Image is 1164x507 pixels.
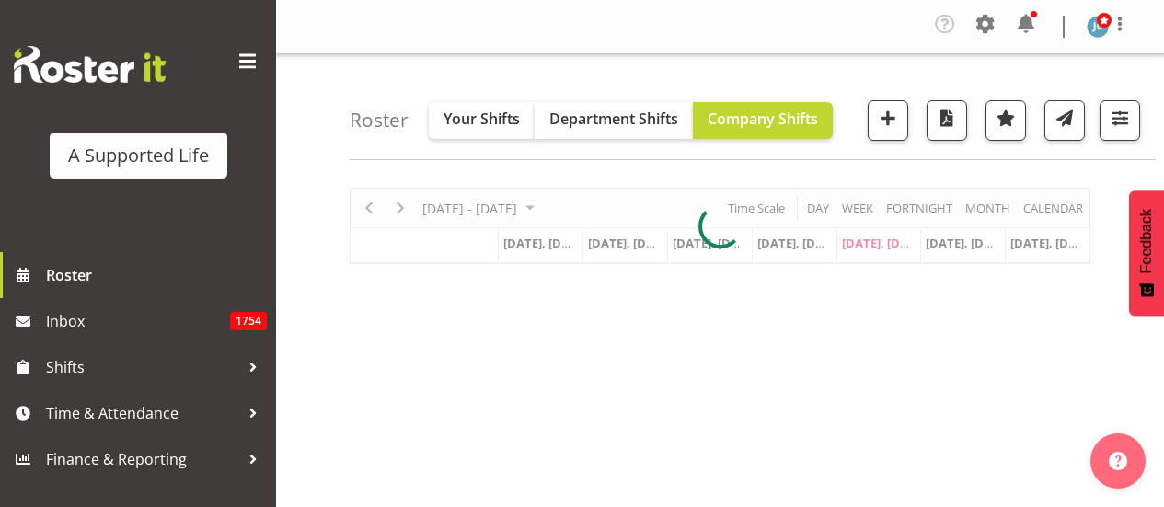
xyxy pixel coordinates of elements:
[868,100,908,141] button: Add a new shift
[46,307,230,335] span: Inbox
[693,102,833,139] button: Company Shifts
[1109,452,1127,470] img: help-xxl-2.png
[46,399,239,427] span: Time & Attendance
[46,353,239,381] span: Shifts
[230,312,267,330] span: 1754
[985,100,1026,141] button: Highlight an important date within the roster.
[708,109,818,129] span: Company Shifts
[350,109,409,131] h4: Roster
[444,109,520,129] span: Your Shifts
[1087,16,1109,38] img: jess-clark3304.jpg
[535,102,693,139] button: Department Shifts
[68,142,209,169] div: A Supported Life
[46,445,239,473] span: Finance & Reporting
[429,102,535,139] button: Your Shifts
[1044,100,1085,141] button: Send a list of all shifts for the selected filtered period to all rostered employees.
[1129,190,1164,316] button: Feedback - Show survey
[46,261,267,289] span: Roster
[1100,100,1140,141] button: Filter Shifts
[549,109,678,129] span: Department Shifts
[14,46,166,83] img: Rosterit website logo
[1138,209,1155,273] span: Feedback
[927,100,967,141] button: Download a PDF of the roster according to the set date range.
